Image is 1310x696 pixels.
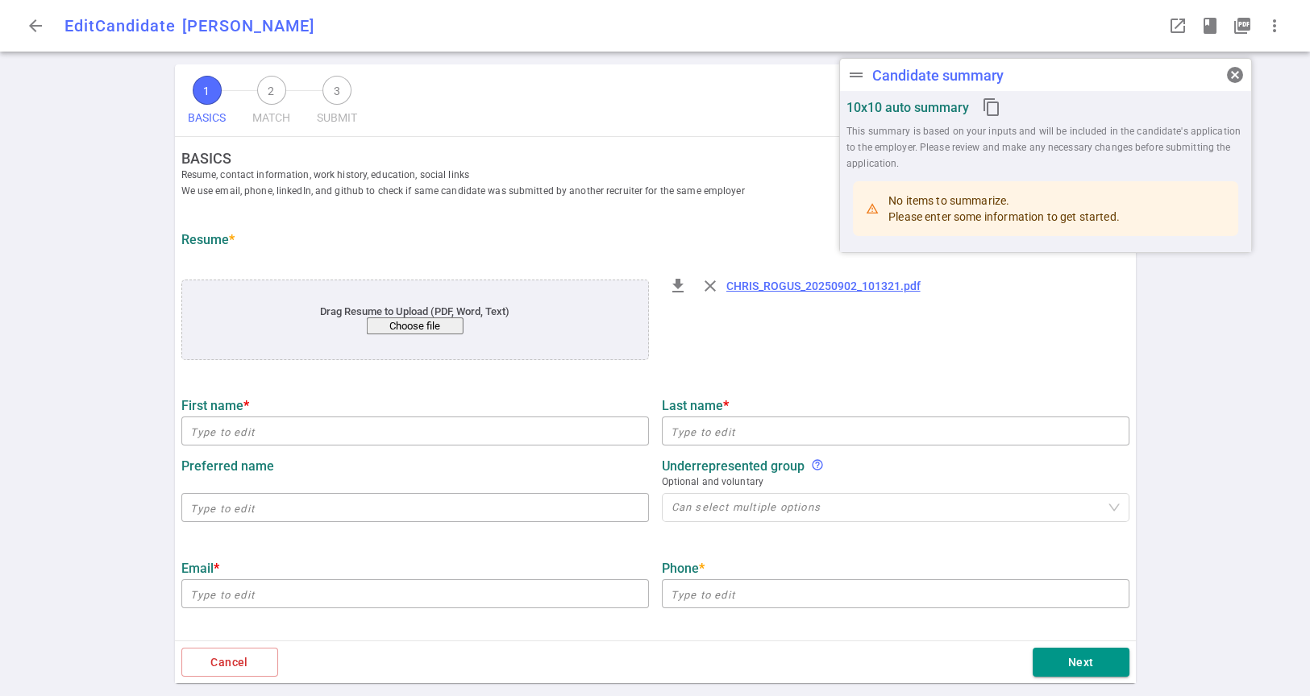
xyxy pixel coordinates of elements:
[662,561,1129,576] label: Phone
[64,16,176,35] span: Edit Candidate
[1226,10,1258,42] button: Open PDF in a popup
[668,276,688,296] span: file_download
[662,581,1129,607] input: Type to edit
[1168,16,1187,35] span: launch
[1265,16,1284,35] span: more_vert
[181,561,649,576] label: Email
[694,270,726,302] div: Remove resume
[726,280,921,292] a: CHRIS_ROGUS_20250902_101321.pdf
[181,398,649,413] label: First name
[662,398,1129,413] label: Last name
[662,474,1129,490] span: Optional and voluntary
[193,76,222,105] span: 1
[26,16,45,35] span: arrow_back
[1033,648,1129,677] button: Next
[1162,10,1194,42] button: Open LinkedIn as a popup
[701,276,720,296] span: close
[181,458,274,474] strong: Preferred name
[181,167,1142,199] span: Resume, contact information, work history, education, social links We use email, phone, linkedIn,...
[181,581,649,607] input: Type to edit
[322,76,351,105] span: 3
[252,105,291,131] span: MATCH
[181,232,235,247] strong: Resume
[1200,16,1220,35] span: book
[662,270,694,302] div: Download resume file
[19,10,52,42] button: Go back
[228,305,601,334] div: Drag Resume to Upload (PDF, Word, Text)
[317,105,358,131] span: SUBMIT
[188,105,227,131] span: BASICS
[366,317,463,334] button: Choose file
[181,495,649,520] input: Type to edit
[181,280,649,360] div: application/pdf, application/msword, .pdf, .doc, .docx, .txt
[310,71,364,136] button: 3SUBMIT
[811,458,824,474] div: We support diversity and inclusion to create equitable futures and prohibit discrimination and ha...
[662,458,805,474] strong: Underrepresented Group
[1194,10,1226,42] button: Open resume highlights in a popup
[246,71,297,136] button: 2MATCH
[182,16,314,35] span: [PERSON_NAME]
[181,418,649,444] input: Type to edit
[811,458,824,471] i: help_outline
[181,150,1142,167] strong: BASICS
[181,71,233,136] button: 1BASICS
[181,648,278,677] button: Cancel
[662,418,1129,444] input: Type to edit
[1233,16,1252,35] i: picture_as_pdf
[257,76,286,105] span: 2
